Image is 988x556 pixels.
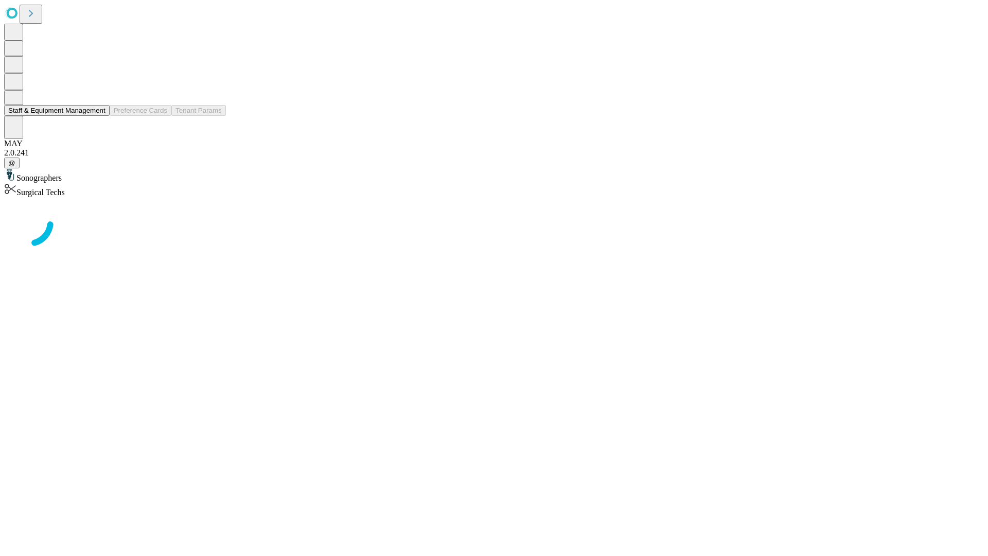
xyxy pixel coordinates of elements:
[4,139,984,148] div: MAY
[4,158,20,168] button: @
[4,105,110,116] button: Staff & Equipment Management
[171,105,226,116] button: Tenant Params
[8,159,15,167] span: @
[4,168,984,183] div: Sonographers
[110,105,171,116] button: Preference Cards
[4,148,984,158] div: 2.0.241
[4,183,984,197] div: Surgical Techs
